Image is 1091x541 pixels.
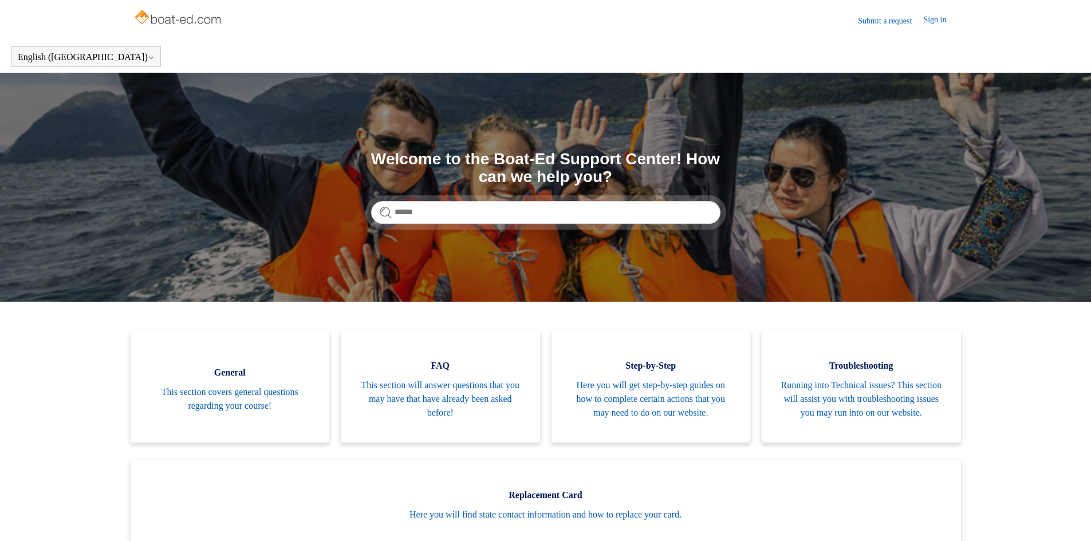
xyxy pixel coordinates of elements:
[148,366,313,380] span: General
[923,14,958,27] a: Sign in
[1053,503,1082,532] div: Live chat
[371,201,720,224] input: Search
[148,488,944,502] span: Replacement Card
[148,385,313,413] span: This section covers general questions regarding your course!
[762,330,961,443] a: Troubleshooting Running into Technical issues? This section will assist you with troubleshooting ...
[358,378,523,420] span: This section will answer questions that you may have that have already been asked before!
[858,15,923,27] a: Submit a request
[133,7,224,30] img: Boat-Ed Help Center home page
[569,359,734,373] span: Step-by-Step
[148,508,944,522] span: Here you will find state contact information and how to replace your card.
[569,378,734,420] span: Here you will get step-by-step guides on how to complete certain actions that you may need to do ...
[131,330,330,443] a: General This section covers general questions regarding your course!
[779,378,944,420] span: Running into Technical issues? This section will assist you with troubleshooting issues you may r...
[552,330,751,443] a: Step-by-Step Here you will get step-by-step guides on how to complete certain actions that you ma...
[779,359,944,373] span: Troubleshooting
[358,359,523,373] span: FAQ
[18,52,155,62] button: English ([GEOGRAPHIC_DATA])
[371,151,720,186] h1: Welcome to the Boat-Ed Support Center! How can we help you?
[341,330,540,443] a: FAQ This section will answer questions that you may have that have already been asked before!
